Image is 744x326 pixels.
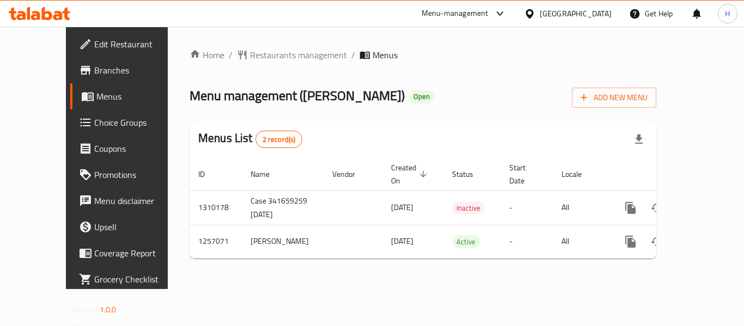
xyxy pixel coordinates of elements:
[198,168,219,181] span: ID
[94,273,181,286] span: Grocery Checklist
[540,8,612,20] div: [GEOGRAPHIC_DATA]
[581,91,648,104] span: Add New Menu
[250,48,347,61] span: Restaurants management
[609,158,731,191] th: Actions
[190,158,731,259] table: enhanced table
[409,92,434,101] span: Open
[70,162,190,188] a: Promotions
[509,161,540,187] span: Start Date
[94,220,181,233] span: Upsell
[100,303,117,317] span: 1.0.0
[94,247,181,260] span: Coverage Report
[70,57,190,83] a: Branches
[422,7,489,20] div: Menu-management
[452,168,487,181] span: Status
[501,225,553,258] td: -
[70,109,190,136] a: Choice Groups
[452,202,485,214] span: Inactive
[70,136,190,162] a: Coupons
[452,235,480,248] div: Active
[452,236,480,248] span: Active
[70,31,190,57] a: Edit Restaurant
[251,168,284,181] span: Name
[70,188,190,214] a: Menu disclaimer
[501,190,553,225] td: -
[553,225,609,258] td: All
[373,48,398,61] span: Menus
[242,190,324,225] td: Case 341659259 [DATE]
[237,48,347,61] a: Restaurants management
[190,48,656,61] nav: breadcrumb
[626,126,652,152] div: Export file
[409,90,434,103] div: Open
[94,142,181,155] span: Coupons
[553,190,609,225] td: All
[725,8,730,20] span: H
[198,130,302,148] h2: Menus List
[190,48,224,61] a: Home
[70,240,190,266] a: Coverage Report
[644,229,670,255] button: Change Status
[70,266,190,292] a: Grocery Checklist
[562,168,596,181] span: Locale
[332,168,369,181] span: Vendor
[94,194,181,207] span: Menu disclaimer
[255,131,303,148] div: Total records count
[391,200,413,214] span: [DATE]
[391,161,430,187] span: Created On
[70,83,190,109] a: Menus
[96,90,181,103] span: Menus
[618,229,644,255] button: more
[94,64,181,77] span: Branches
[242,225,324,258] td: [PERSON_NAME]
[94,116,181,129] span: Choice Groups
[70,214,190,240] a: Upsell
[190,83,405,108] span: Menu management ( [PERSON_NAME] )
[256,134,302,145] span: 2 record(s)
[229,48,233,61] li: /
[618,195,644,221] button: more
[190,190,242,225] td: 1310178
[351,48,355,61] li: /
[190,225,242,258] td: 1257071
[391,234,413,248] span: [DATE]
[71,303,98,317] span: Version:
[94,38,181,51] span: Edit Restaurant
[94,168,181,181] span: Promotions
[572,88,656,108] button: Add New Menu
